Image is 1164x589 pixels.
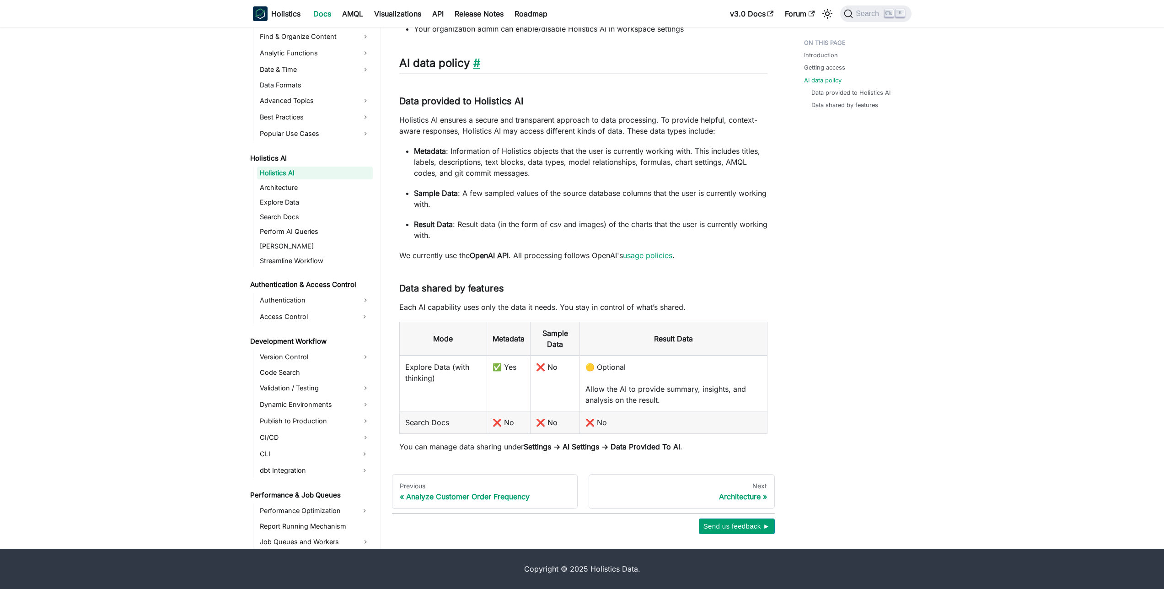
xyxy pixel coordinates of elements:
strong: Settings -> AI Settings -> Data Provided To AI [524,442,680,451]
a: Data shared by features [811,101,878,109]
a: Performance & Job Queues [247,489,373,502]
a: Popular Use Cases [257,126,373,141]
div: Architecture [596,492,767,501]
a: Getting access [804,63,845,72]
a: Perform AI Queries [257,225,373,238]
a: Find & Organize Content [257,29,373,44]
button: Switch between dark and light mode (currently light mode) [820,6,835,21]
h3: Data provided to Holistics AI [399,96,767,107]
button: Send us feedback ► [699,519,775,534]
div: Analyze Customer Order Frequency [400,492,570,501]
a: Code Search [257,366,373,379]
p: : A few sampled values of the source database columns that the user is currently working with. [414,188,767,210]
th: Mode [399,322,487,356]
img: Holistics [253,6,268,21]
nav: Docs pages [392,474,775,509]
a: Visualizations [369,6,427,21]
th: Result Data [580,322,767,356]
a: Data provided to Holistics AI [811,88,890,97]
a: Release Notes [449,6,509,21]
strong: OpenAI API [470,251,509,260]
a: Development Workflow [247,335,373,348]
a: Version Control [257,350,373,364]
a: AI data policy [804,76,842,85]
h3: Data shared by features [399,283,767,294]
button: Expand sidebar category 'CLI' [356,447,373,461]
p: : Result data (in the form of csv and images) of the charts that the user is currently working with. [414,219,767,241]
a: usage policies [623,251,672,260]
a: Explore Data [257,196,373,209]
div: Copyright © 2025 Holistics Data. [291,563,873,574]
a: API [427,6,449,21]
a: HolisticsHolistics [253,6,300,21]
a: Job Queues and Workers [257,535,373,549]
b: Holistics [271,8,300,19]
a: Search Docs [257,211,373,223]
a: Advanced Topics [257,93,373,108]
a: Direct link to AI data policy [470,56,480,70]
td: ❌ No [530,356,580,411]
kbd: K [896,9,905,17]
a: Forum [779,6,820,21]
a: CI/CD [257,430,373,445]
a: Authentication & Access Control [247,278,373,291]
td: Explore Data (with thinking) [399,356,487,411]
a: Introduction [804,51,838,59]
td: 🟡 Optional Allow the AI to provide summary, insights, and analysis on the result. [580,356,767,411]
span: Search [853,10,885,18]
strong: Result Data [414,220,453,229]
th: Sample Data [530,322,580,356]
p: : Information of Holistics objects that the user is currently working with. This includes titles,... [414,146,767,178]
button: Search (Ctrl+K) [840,5,911,22]
a: dbt Integration [257,463,356,478]
td: ❌ No [487,411,530,434]
a: v3.0 Docs [724,6,779,21]
a: NextArchitecture [589,474,775,509]
a: Holistics AI [247,152,373,165]
p: You can manage data sharing under . [399,441,767,452]
button: Expand sidebar category 'dbt Integration' [356,463,373,478]
a: AMQL [337,6,369,21]
a: Dynamic Environments [257,397,373,412]
span: Send us feedback ► [703,520,770,532]
a: Roadmap [509,6,553,21]
a: Analytic Functions [257,46,373,60]
strong: Sample Data [414,189,458,198]
a: PreviousAnalyze Customer Order Frequency [392,474,578,509]
a: Validation / Testing [257,381,373,395]
a: Docs [308,6,337,21]
li: Your organization admin can enable/disable Holistics AI in workspace settings [414,23,767,34]
div: Previous [400,482,570,490]
a: Streamline Workflow [257,254,373,267]
td: Search Docs [399,411,487,434]
p: We currently use the . All processing follows OpenAI's . [399,250,767,261]
a: Access Control [257,309,356,324]
p: Each AI capability uses only the data it needs. You stay in control of what’s shared. [399,302,767,313]
button: Expand sidebar category 'Performance Optimization' [356,503,373,518]
a: Date & Time [257,62,373,77]
a: CLI [257,447,356,461]
a: Authentication [257,293,373,308]
a: Architecture [257,181,373,194]
a: Performance Optimization [257,503,356,518]
a: Holistics AI [257,167,373,179]
a: Publish to Production [257,414,373,428]
p: Holistics AI ensures a secure and transparent approach to data processing. To provide helpful, co... [399,114,767,136]
div: Next [596,482,767,490]
td: ❌ No [580,411,767,434]
h2: AI data policy [399,56,767,74]
a: Best Practices [257,110,373,124]
a: Report Running Mechanism [257,520,373,533]
td: ❌ No [530,411,580,434]
button: Expand sidebar category 'Access Control' [356,309,373,324]
strong: Metadata [414,146,446,156]
td: ✅ Yes [487,356,530,411]
a: [PERSON_NAME] [257,240,373,253]
th: Metadata [487,322,530,356]
a: Data Formats [257,79,373,92]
